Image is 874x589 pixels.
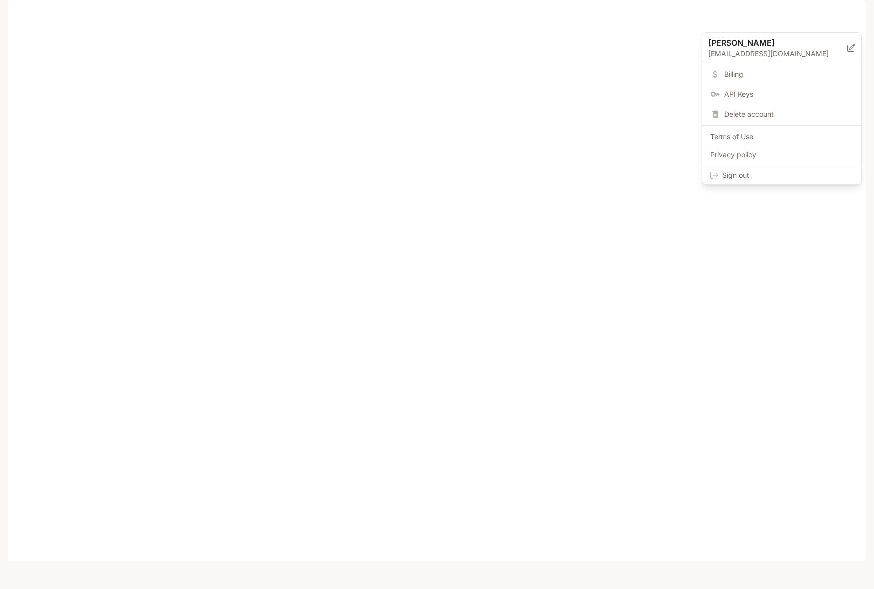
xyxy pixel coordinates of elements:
a: Privacy policy [704,146,859,164]
span: Delete account [724,109,853,119]
span: Billing [724,69,853,79]
p: [EMAIL_ADDRESS][DOMAIN_NAME] [708,49,847,59]
div: Delete account [704,105,859,123]
div: [PERSON_NAME][EMAIL_ADDRESS][DOMAIN_NAME] [702,33,861,63]
a: Terms of Use [704,128,859,146]
span: Sign out [722,170,853,180]
div: Sign out [702,166,861,184]
a: API Keys [704,85,859,103]
a: Billing [704,65,859,83]
span: Privacy policy [710,150,853,160]
p: [PERSON_NAME] [708,37,831,49]
span: API Keys [724,89,853,99]
span: Terms of Use [710,132,853,142]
